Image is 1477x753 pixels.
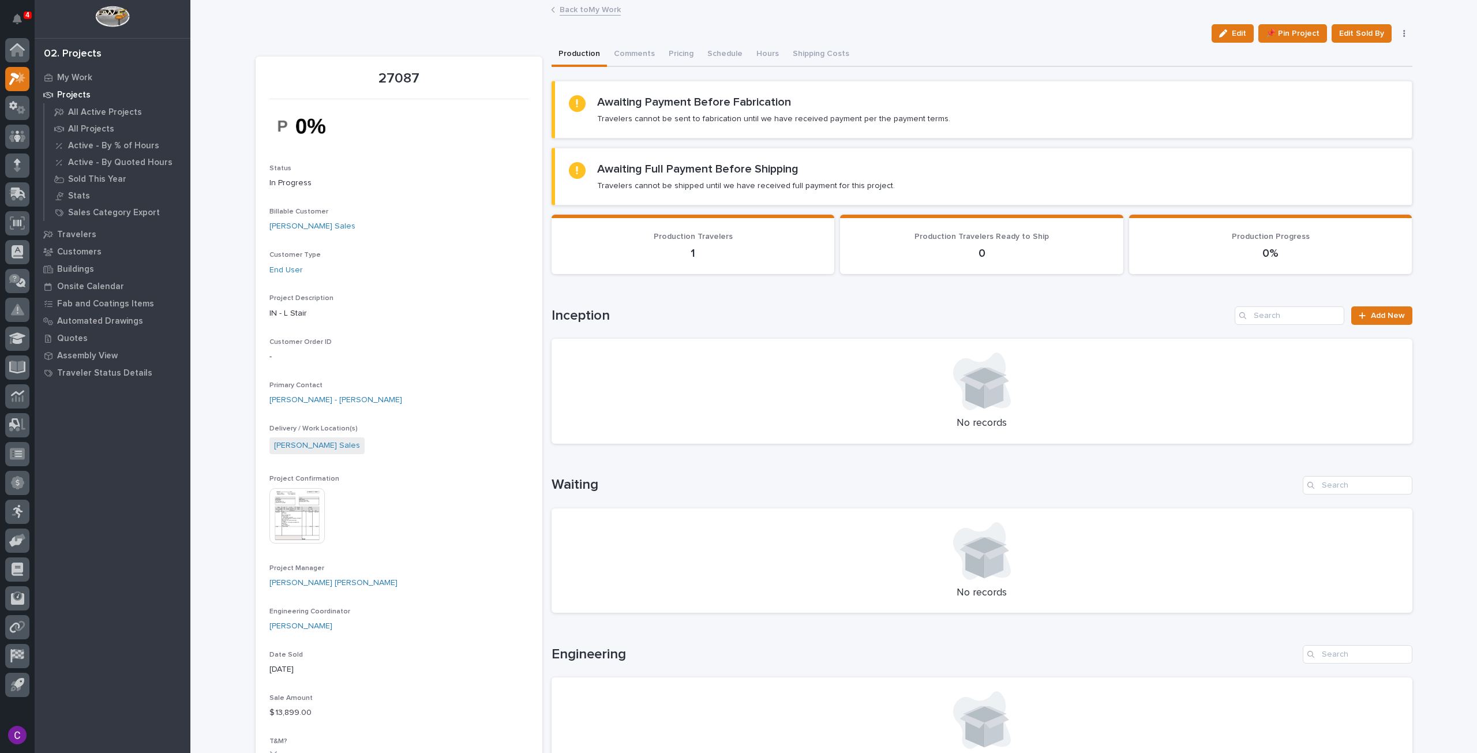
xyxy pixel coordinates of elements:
[269,339,332,346] span: Customer Order ID
[1266,27,1319,40] span: 📌 Pin Project
[44,188,190,204] a: Stats
[57,368,152,379] p: Traveler Status Details
[597,114,950,124] p: Travelers cannot be sent to fabrication until we have received payment per the payment terms.
[35,329,190,347] a: Quotes
[44,121,190,137] a: All Projects
[269,106,356,146] img: ZupUWoOt0a8ZDQXO1OA7HOk9mPXYQXl5BCg0wr8pTWo
[854,246,1109,260] p: 0
[1371,312,1405,320] span: Add New
[57,316,143,327] p: Automated Drawings
[269,70,528,87] p: 27087
[57,73,92,83] p: My Work
[1232,233,1310,241] span: Production Progress
[68,141,159,151] p: Active - By % of Hours
[25,11,29,19] p: 4
[269,565,324,572] span: Project Manager
[269,425,358,432] span: Delivery / Work Location(s)
[597,95,791,109] h2: Awaiting Payment Before Fabrication
[35,260,190,278] a: Buildings
[274,440,360,452] a: [PERSON_NAME] Sales
[35,364,190,381] a: Traveler Status Details
[597,162,799,176] h2: Awaiting Full Payment Before Shipping
[44,204,190,220] a: Sales Category Export
[269,620,332,632] a: [PERSON_NAME]
[35,312,190,329] a: Automated Drawings
[35,347,190,364] a: Assembly View
[1212,24,1254,43] button: Edit
[1303,645,1412,664] input: Search
[44,48,102,61] div: 02. Projects
[57,351,118,361] p: Assembly View
[57,247,102,257] p: Customers
[269,177,528,189] p: In Progress
[57,282,124,292] p: Onsite Calendar
[269,707,528,719] p: $ 13,899.00
[749,43,786,67] button: Hours
[44,137,190,153] a: Active - By % of Hours
[44,171,190,187] a: Sold This Year
[35,86,190,103] a: Projects
[14,14,29,32] div: Notifications4
[68,124,114,134] p: All Projects
[552,646,1298,663] h1: Engineering
[269,295,333,302] span: Project Description
[5,723,29,747] button: users-avatar
[35,243,190,260] a: Customers
[700,43,749,67] button: Schedule
[44,154,190,170] a: Active - By Quoted Hours
[35,226,190,243] a: Travelers
[565,587,1399,600] p: No records
[269,608,350,615] span: Engineering Coordinator
[1339,27,1384,40] span: Edit Sold By
[5,7,29,31] button: Notifications
[57,90,91,100] p: Projects
[44,104,190,120] a: All Active Projects
[57,334,88,344] p: Quotes
[269,165,291,172] span: Status
[68,174,126,185] p: Sold This Year
[597,181,895,191] p: Travelers cannot be shipped until we have received full payment for this project.
[57,299,154,309] p: Fab and Coatings Items
[269,475,339,482] span: Project Confirmation
[1303,476,1412,494] input: Search
[552,43,607,67] button: Production
[654,233,733,241] span: Production Travelers
[1332,24,1392,43] button: Edit Sold By
[565,417,1399,430] p: No records
[269,208,328,215] span: Billable Customer
[565,246,821,260] p: 1
[1351,306,1412,325] a: Add New
[35,69,190,86] a: My Work
[269,382,323,389] span: Primary Contact
[607,43,662,67] button: Comments
[68,191,90,201] p: Stats
[1232,28,1246,39] span: Edit
[269,351,528,363] p: -
[560,2,621,16] a: Back toMy Work
[57,264,94,275] p: Buildings
[269,220,355,233] a: [PERSON_NAME] Sales
[269,308,528,320] p: IN - L Stair
[662,43,700,67] button: Pricing
[68,208,160,218] p: Sales Category Export
[786,43,856,67] button: Shipping Costs
[35,278,190,295] a: Onsite Calendar
[68,107,142,118] p: All Active Projects
[269,664,528,676] p: [DATE]
[95,6,129,27] img: Workspace Logo
[914,233,1049,241] span: Production Travelers Ready to Ship
[35,295,190,312] a: Fab and Coatings Items
[269,252,321,259] span: Customer Type
[68,158,173,168] p: Active - By Quoted Hours
[552,308,1231,324] h1: Inception
[269,651,303,658] span: Date Sold
[1235,306,1344,325] input: Search
[1143,246,1399,260] p: 0%
[57,230,96,240] p: Travelers
[269,577,398,589] a: [PERSON_NAME] [PERSON_NAME]
[552,477,1298,493] h1: Waiting
[269,695,313,702] span: Sale Amount
[269,264,303,276] a: End User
